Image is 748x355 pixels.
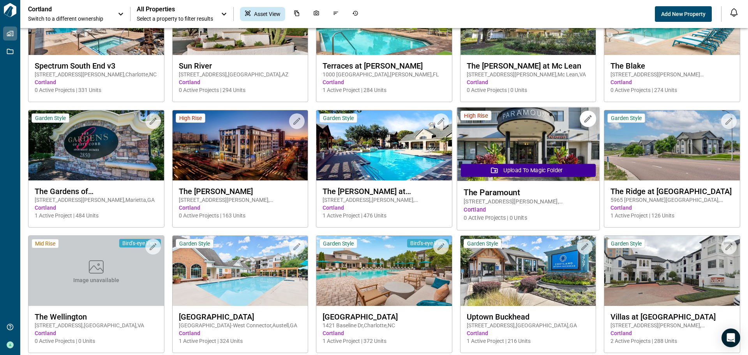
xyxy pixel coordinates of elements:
[173,236,308,306] img: property-asset
[467,78,590,86] span: Cortland
[410,240,446,247] span: Bird's-eye View
[610,212,734,219] span: 1 Active Project | 126 Units
[179,61,302,71] span: Sun River
[173,110,308,180] img: property-asset
[179,329,302,337] span: Cortland
[309,7,324,21] div: Photos
[35,212,158,219] span: 1 Active Project | 484 Units
[122,240,158,247] span: Bird's-eye View
[179,337,302,345] span: 1 Active Project | 324 Units
[316,110,452,180] img: property-asset
[35,329,158,337] span: Cortland
[610,329,734,337] span: Cortland
[467,329,590,337] span: Cortland
[35,204,158,212] span: Cortland
[35,196,158,204] span: [STREET_ADDRESS][PERSON_NAME] , Marietta , GA
[323,196,446,204] span: [STREET_ADDRESS] , [PERSON_NAME] , [GEOGRAPHIC_DATA]
[35,187,158,196] span: The Gardens of [GEOGRAPHIC_DATA][PERSON_NAME]
[610,187,734,196] span: The Ridge at [GEOGRAPHIC_DATA]
[610,78,734,86] span: Cortland
[728,6,740,19] button: Open notification feed
[610,337,734,345] span: 2 Active Projects | 288 Units
[35,337,158,345] span: 0 Active Projects | 0 Units
[611,115,642,122] span: Garden Style
[467,86,590,94] span: 0 Active Projects | 0 Units
[35,115,66,122] span: Garden Style
[179,187,302,196] span: The [PERSON_NAME]
[323,86,446,94] span: 1 Active Project | 284 Units
[179,240,210,247] span: Garden Style
[467,321,590,329] span: [STREET_ADDRESS] , [GEOGRAPHIC_DATA] , GA
[35,86,158,94] span: 0 Active Projects | 331 Units
[464,112,488,119] span: High Rise
[179,78,302,86] span: Cortland
[722,329,740,347] div: Open Intercom Messenger
[179,196,302,204] span: [STREET_ADDRESS][PERSON_NAME] , [GEOGRAPHIC_DATA] , VA
[328,7,344,21] div: Issues & Info
[323,71,446,78] span: 1000 [GEOGRAPHIC_DATA] , [PERSON_NAME] , FL
[610,321,734,329] span: [STREET_ADDRESS][PERSON_NAME] , [GEOGRAPHIC_DATA] , [GEOGRAPHIC_DATA]
[604,236,740,306] img: property-asset
[467,337,590,345] span: 1 Active Project | 216 Units
[323,240,354,247] span: Garden Style
[179,212,302,219] span: 0 Active Projects | 163 Units
[254,10,280,18] span: Asset View
[464,198,593,206] span: [STREET_ADDRESS][PERSON_NAME] , [GEOGRAPHIC_DATA] , VA
[28,15,110,23] span: Switch to a different ownership
[464,187,593,197] span: The Paramount
[35,240,55,247] span: Mid Rise
[35,312,158,321] span: The Wellington
[457,108,599,181] img: property-asset
[610,312,734,321] span: Villas at [GEOGRAPHIC_DATA]
[610,196,734,204] span: 5965 [PERSON_NAME][GEOGRAPHIC_DATA] , [US_STATE][GEOGRAPHIC_DATA] , CO
[179,321,302,329] span: [GEOGRAPHIC_DATA]-West Connector , Austell , GA
[240,7,285,21] div: Asset View
[28,110,164,180] img: property-asset
[460,236,596,306] img: property-asset
[461,164,596,177] button: Upload to Magic Folder
[179,86,302,94] span: 0 Active Projects | 294 Units
[655,6,712,22] button: Add New Property
[289,7,305,21] div: Documents
[464,206,593,214] span: Cortland
[323,212,446,219] span: 1 Active Project | 476 Units
[661,10,706,18] span: Add New Property
[323,312,446,321] span: [GEOGRAPHIC_DATA]
[179,115,202,122] span: High Rise
[467,61,590,71] span: The [PERSON_NAME] at Mc Lean
[137,15,213,23] span: Select a property to filter results
[28,5,98,13] p: Cortland
[467,312,590,321] span: Uptown Buckhead
[464,214,593,222] span: 0 Active Projects | 0 Units
[604,110,740,180] img: property-asset
[323,187,446,196] span: The [PERSON_NAME] at [GEOGRAPHIC_DATA]
[323,61,446,71] span: Terraces at [PERSON_NAME]
[610,204,734,212] span: Cortland
[610,71,734,78] span: [STREET_ADDRESS][PERSON_NAME][PERSON_NAME] , Kennesaw , GA
[35,78,158,86] span: Cortland
[323,115,354,122] span: Garden Style
[610,61,734,71] span: The Blake
[179,312,302,321] span: [GEOGRAPHIC_DATA]
[467,240,498,247] span: Garden Style
[316,236,452,306] img: property-asset
[179,204,302,212] span: Cortland
[137,5,213,13] span: All Properties
[73,276,119,284] span: Image unavailable
[323,337,446,345] span: 1 Active Project | 372 Units
[323,321,446,329] span: 1421 Baseline Dr , Charlotte , NC
[323,329,446,337] span: Cortland
[348,7,363,21] div: Job History
[323,204,446,212] span: Cortland
[611,240,642,247] span: Garden Style
[610,86,734,94] span: 0 Active Projects | 274 Units
[35,61,158,71] span: Spectrum South End v3
[323,78,446,86] span: Cortland
[467,71,590,78] span: [STREET_ADDRESS][PERSON_NAME] , Mc Lean , VA
[179,71,302,78] span: [STREET_ADDRESS] , [GEOGRAPHIC_DATA] , AZ
[35,71,158,78] span: [STREET_ADDRESS][PERSON_NAME] , Charlotte , NC
[35,321,158,329] span: [STREET_ADDRESS] , [GEOGRAPHIC_DATA] , VA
